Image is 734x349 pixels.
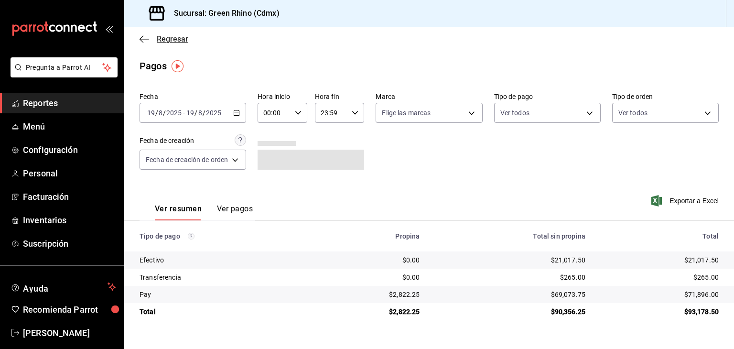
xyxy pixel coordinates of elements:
[23,281,104,293] span: Ayuda
[376,93,482,100] label: Marca
[23,237,116,250] span: Suscripción
[147,109,155,117] input: --
[146,155,228,164] span: Fecha de creación de orden
[155,109,158,117] span: /
[26,63,103,73] span: Pregunta a Parrot AI
[183,109,185,117] span: -
[166,8,280,19] h3: Sucursal: Green Rhino (Cdmx)
[140,290,307,299] div: Pay
[23,190,116,203] span: Facturación
[198,109,203,117] input: --
[23,120,116,133] span: Menú
[435,290,585,299] div: $69,073.75
[11,57,118,77] button: Pregunta a Parrot AI
[172,60,183,72] img: Tooltip marker
[601,307,719,316] div: $93,178.50
[323,307,420,316] div: $2,822.25
[23,327,116,339] span: [PERSON_NAME]
[435,273,585,282] div: $265.00
[157,34,188,44] span: Regresar
[186,109,194,117] input: --
[188,233,194,240] svg: Los pagos realizados con Pay y otras terminales son montos brutos.
[140,232,307,240] div: Tipo de pago
[258,93,307,100] label: Hora inicio
[140,273,307,282] div: Transferencia
[166,109,182,117] input: ----
[155,204,202,220] button: Ver resumen
[163,109,166,117] span: /
[601,255,719,265] div: $21,017.50
[140,255,307,265] div: Efectivo
[382,108,431,118] span: Elige las marcas
[323,232,420,240] div: Propina
[140,59,167,73] div: Pagos
[23,167,116,180] span: Personal
[205,109,222,117] input: ----
[23,143,116,156] span: Configuración
[23,97,116,109] span: Reportes
[140,136,194,146] div: Fecha de creación
[323,290,420,299] div: $2,822.25
[217,204,253,220] button: Ver pagos
[601,232,719,240] div: Total
[612,93,719,100] label: Tipo de orden
[158,109,163,117] input: --
[435,307,585,316] div: $90,356.25
[203,109,205,117] span: /
[23,214,116,227] span: Inventarios
[601,273,719,282] div: $265.00
[435,232,585,240] div: Total sin propina
[155,204,253,220] div: navigation tabs
[315,93,365,100] label: Hora fin
[194,109,197,117] span: /
[323,273,420,282] div: $0.00
[140,93,246,100] label: Fecha
[7,69,118,79] a: Pregunta a Parrot AI
[494,93,601,100] label: Tipo de pago
[140,34,188,44] button: Regresar
[500,108,529,118] span: Ver todos
[653,195,719,207] button: Exportar a Excel
[323,255,420,265] div: $0.00
[618,108,648,118] span: Ver todos
[140,307,307,316] div: Total
[23,303,116,316] span: Recomienda Parrot
[601,290,719,299] div: $71,896.00
[435,255,585,265] div: $21,017.50
[105,25,113,33] button: open_drawer_menu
